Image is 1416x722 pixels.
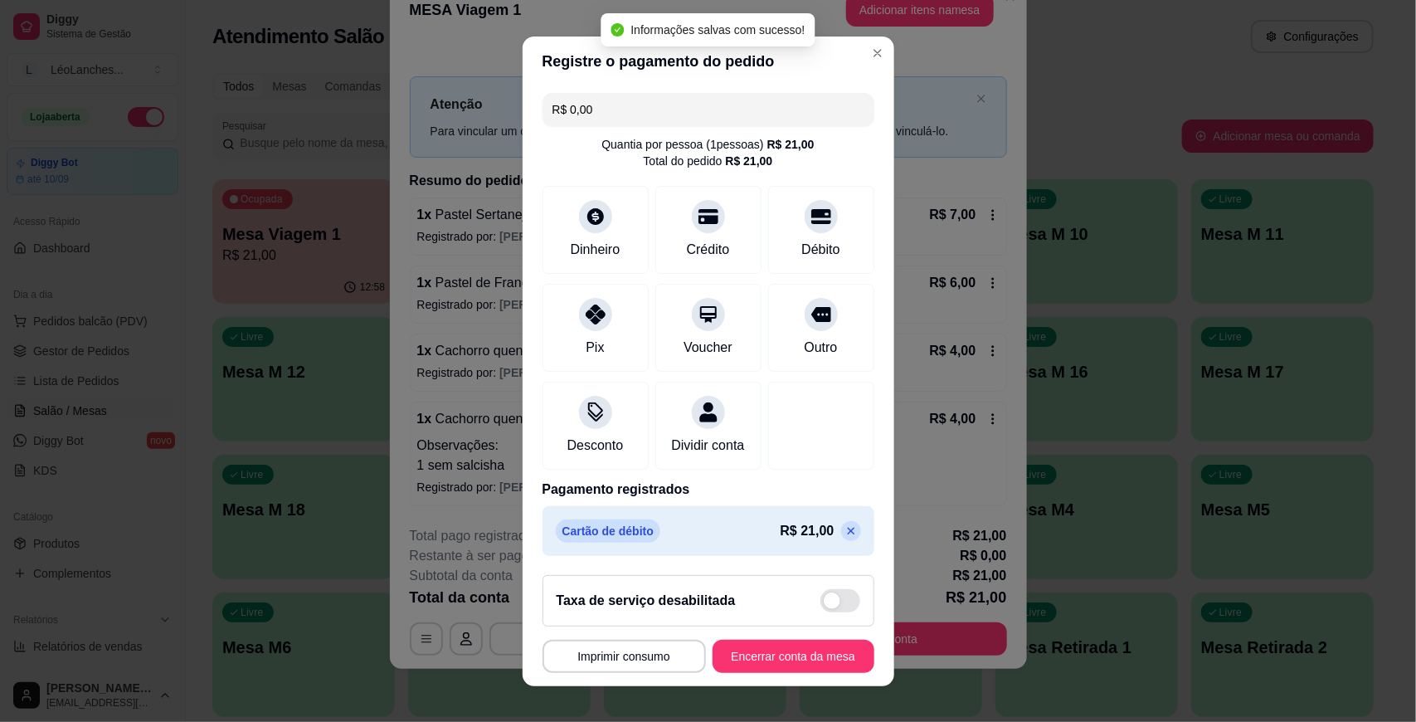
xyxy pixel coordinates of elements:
p: Pagamento registrados [543,480,874,500]
button: Close [864,40,891,66]
div: R$ 21,00 [726,153,773,169]
div: Débito [801,240,839,260]
div: Crédito [687,240,730,260]
p: Cartão de débito [556,520,660,543]
div: Dividir conta [671,436,744,456]
div: Pix [586,338,604,358]
div: Dinheiro [571,240,620,260]
div: R$ 21,00 [767,136,815,153]
input: Ex.: hambúrguer de cordeiro [552,93,864,126]
p: R$ 21,00 [781,521,835,541]
button: Encerrar conta da mesa [713,640,874,673]
span: Informações salvas com sucesso! [630,23,805,37]
div: Outro [804,338,837,358]
header: Registre o pagamento do pedido [523,37,894,86]
div: Desconto [567,436,624,456]
div: Voucher [684,338,732,358]
span: check-circle [611,23,624,37]
div: Total do pedido [644,153,773,169]
button: Imprimir consumo [543,640,706,673]
h2: Taxa de serviço desabilitada [557,591,736,611]
div: Quantia por pessoa ( 1 pessoas) [601,136,814,153]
